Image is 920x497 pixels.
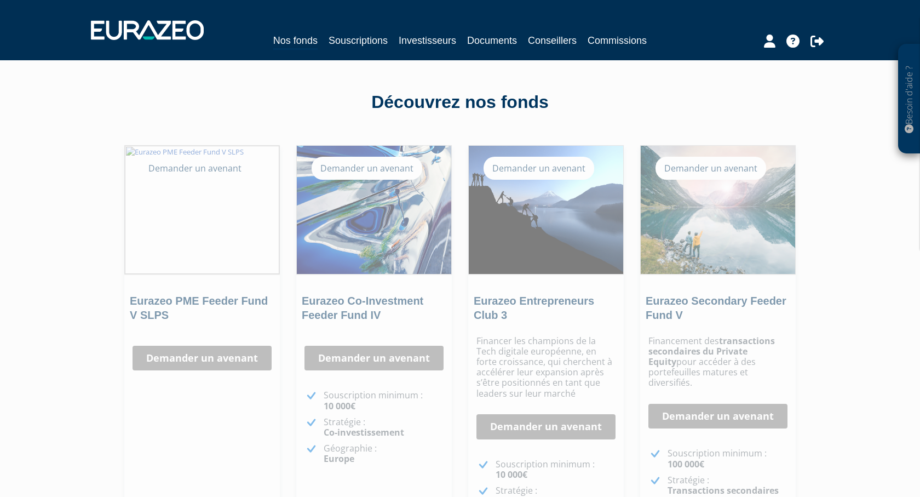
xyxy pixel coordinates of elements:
p: Besoin d'aide ? [903,50,916,148]
a: Investisseurs [399,33,456,48]
a: Nos fonds [273,33,318,50]
strong: Europe [324,453,354,465]
a: Documents [467,33,517,48]
p: Financer les champions de la Tech digitale européenne, en forte croissance, qui cherchent à accél... [476,336,616,399]
strong: 10 000€ [324,400,355,412]
a: Eurazeo Co-Investment Feeder Fund IV [302,295,423,321]
a: Conseillers [528,33,577,48]
img: Eurazeo Co-Investment Feeder Fund IV [297,146,451,274]
div: Demander un avenant [312,157,422,180]
div: Demander un avenant [656,157,766,180]
img: Eurazeo Entrepreneurs Club 3 [469,146,623,274]
p: Souscription minimum : [496,459,616,480]
a: Demander un avenant [648,404,787,429]
strong: 10 000€ [496,469,527,481]
a: Souscriptions [329,33,388,48]
img: Eurazeo Secondary Feeder Fund V [641,146,795,274]
a: Demander un avenant [304,346,444,371]
div: Demander un avenant [484,157,594,180]
p: Stratégie : [324,417,444,438]
strong: Transactions secondaires [668,484,779,496]
a: Eurazeo PME Feeder Fund V SLPS [130,295,268,321]
p: Souscription minimum : [324,390,444,411]
a: Demander un avenant [476,414,616,439]
p: Financement des pour accéder à des portefeuilles matures et diversifiés. [648,336,787,389]
strong: transactions secondaires du Private Equity [648,335,775,368]
div: Demander un avenant [140,157,250,180]
a: Demander un avenant [133,346,272,371]
div: Découvrez nos fonds [148,90,772,115]
p: Géographie : [324,443,444,464]
p: Stratégie : [668,475,787,496]
strong: Co-investissement [324,426,404,438]
img: 1732889491-logotype_eurazeo_blanc_rvb.png [91,20,204,40]
img: Eurazeo PME Feeder Fund V SLPS [125,146,279,274]
strong: 100 000€ [668,458,704,470]
a: Eurazeo Entrepreneurs Club 3 [474,295,594,321]
a: Commissions [588,33,647,48]
p: Souscription minimum : [668,448,787,469]
a: Eurazeo Secondary Feeder Fund V [646,295,786,321]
